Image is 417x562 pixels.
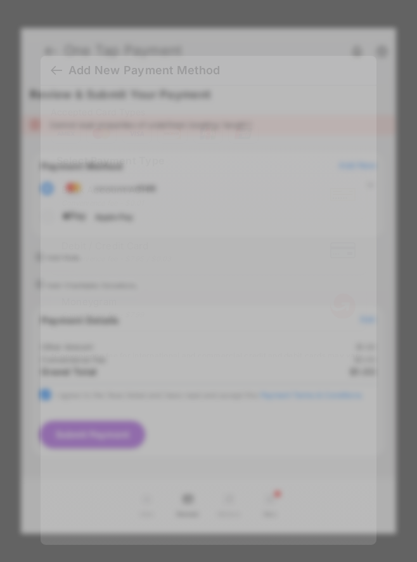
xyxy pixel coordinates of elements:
span: Debit / Credit Card [61,240,172,252]
div: * Convenience fee for international and commercial credit and debit cards may vary. [51,350,366,362]
h4: Select Payment Type [51,154,366,166]
span: Bank Account ACH [61,184,149,196]
div: Convenience fee - $0.01 [61,199,149,207]
div: Convenience fee - $7.95 / $0.03 [61,254,172,263]
div: Convenience fee - $7.99 [61,310,144,319]
div: Add New Payment Method [68,63,220,77]
span: Moneygram [61,296,144,308]
span: Accepted Card Types [51,106,151,117]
